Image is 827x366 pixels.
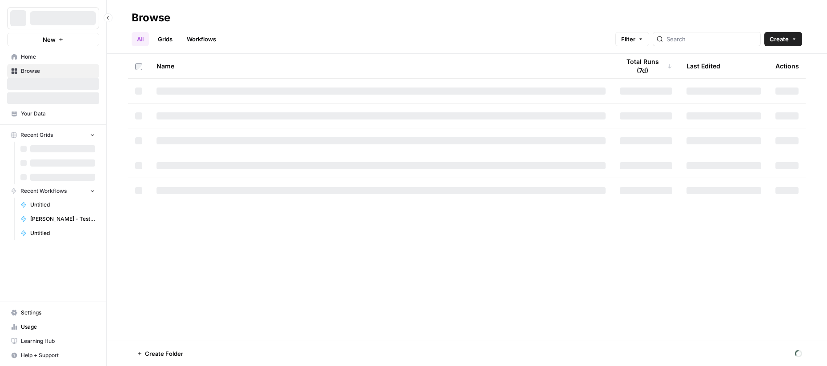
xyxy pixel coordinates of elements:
[21,309,95,317] span: Settings
[16,198,99,212] a: Untitled
[666,35,757,44] input: Search
[157,54,606,78] div: Name
[7,33,99,46] button: New
[43,35,56,44] span: New
[21,67,95,75] span: Browse
[21,337,95,345] span: Learning Hub
[132,32,149,46] a: All
[620,54,672,78] div: Total Runs (7d)
[21,110,95,118] span: Your Data
[615,32,649,46] button: Filter
[145,349,183,358] span: Create Folder
[132,346,189,361] button: Create Folder
[621,35,635,44] span: Filter
[7,107,99,121] a: Your Data
[20,187,67,195] span: Recent Workflows
[7,64,99,78] a: Browse
[686,54,720,78] div: Last Edited
[30,215,95,223] span: [PERSON_NAME] - Test Workflow
[21,351,95,359] span: Help + Support
[30,201,95,209] span: Untitled
[30,229,95,237] span: Untitled
[181,32,221,46] a: Workflows
[7,128,99,142] button: Recent Grids
[21,53,95,61] span: Home
[20,131,53,139] span: Recent Grids
[16,212,99,226] a: [PERSON_NAME] - Test Workflow
[7,184,99,198] button: Recent Workflows
[7,334,99,348] a: Learning Hub
[7,320,99,334] a: Usage
[764,32,802,46] button: Create
[770,35,789,44] span: Create
[132,11,170,25] div: Browse
[775,54,799,78] div: Actions
[16,226,99,240] a: Untitled
[7,306,99,320] a: Settings
[7,348,99,362] button: Help + Support
[21,323,95,331] span: Usage
[153,32,178,46] a: Grids
[7,50,99,64] a: Home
